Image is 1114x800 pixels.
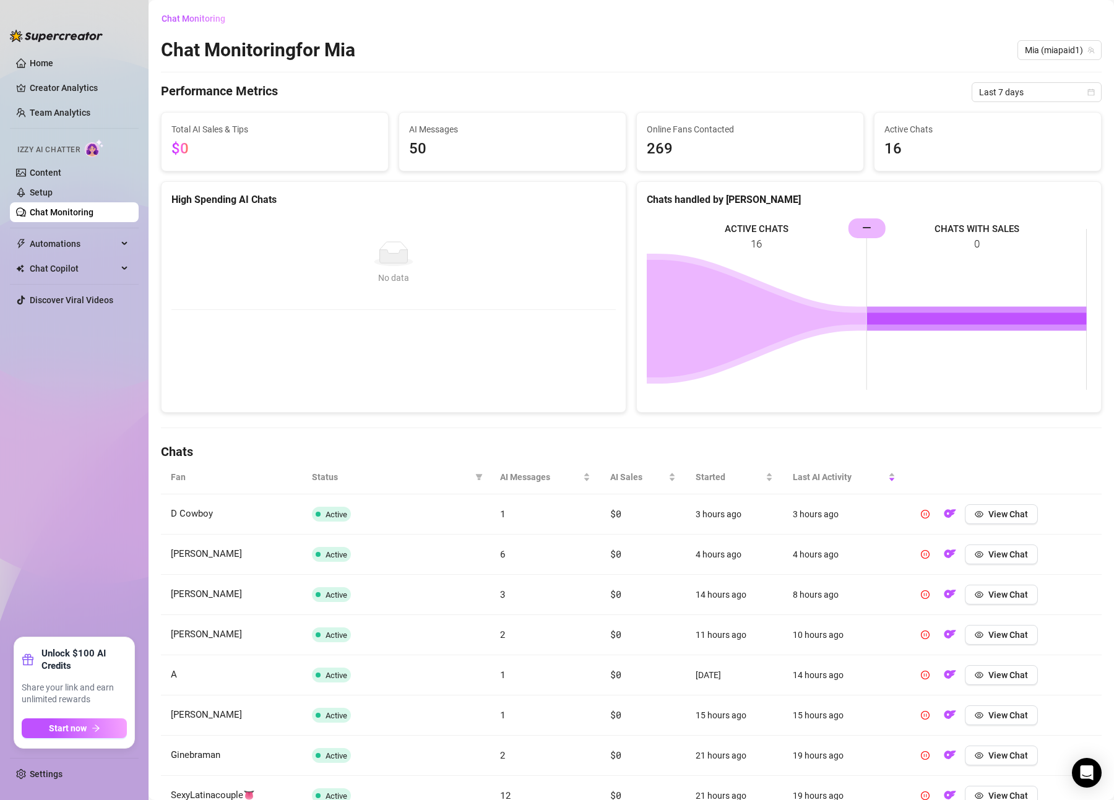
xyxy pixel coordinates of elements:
[1087,46,1095,54] span: team
[686,460,783,494] th: Started
[975,590,983,599] span: eye
[326,711,347,720] span: Active
[22,718,127,738] button: Start nowarrow-right
[975,550,983,559] span: eye
[30,295,113,305] a: Discover Viral Videos
[326,510,347,519] span: Active
[686,655,783,695] td: [DATE]
[161,38,355,62] h2: Chat Monitoring for Mia
[30,769,63,779] a: Settings
[30,187,53,197] a: Setup
[41,647,127,672] strong: Unlock $100 AI Credits
[600,460,686,494] th: AI Sales
[647,123,853,136] span: Online Fans Contacted
[940,713,960,723] a: OF
[975,630,983,639] span: eye
[500,749,506,761] span: 2
[988,590,1028,600] span: View Chat
[944,749,956,761] img: OF
[500,708,506,721] span: 1
[647,192,1091,207] div: Chats handled by [PERSON_NAME]
[944,507,956,520] img: OF
[940,552,960,562] a: OF
[30,259,118,278] span: Chat Copilot
[944,588,956,600] img: OF
[979,83,1094,101] span: Last 7 days
[975,711,983,720] span: eye
[783,494,905,535] td: 3 hours ago
[10,30,103,42] img: logo-BBDzfeDw.svg
[610,470,666,484] span: AI Sales
[409,123,616,136] span: AI Messages
[500,470,581,484] span: AI Messages
[162,14,225,24] span: Chat Monitoring
[49,723,87,733] span: Start now
[988,751,1028,760] span: View Chat
[975,510,983,518] span: eye
[921,630,930,639] span: pause-circle
[610,628,621,640] span: $0
[16,239,26,249] span: thunderbolt
[30,78,129,98] a: Creator Analytics
[161,9,235,28] button: Chat Monitoring
[171,669,177,680] span: A
[965,504,1038,524] button: View Chat
[686,695,783,736] td: 15 hours ago
[326,550,347,559] span: Active
[921,590,930,599] span: pause-circle
[944,628,956,640] img: OF
[171,508,213,519] span: D Cowboy
[793,470,885,484] span: Last AI Activity
[940,504,960,524] button: OF
[988,630,1028,640] span: View Chat
[30,108,90,118] a: Team Analytics
[490,460,600,494] th: AI Messages
[30,168,61,178] a: Content
[988,549,1028,559] span: View Chat
[161,82,278,102] h4: Performance Metrics
[312,470,470,484] span: Status
[965,585,1038,604] button: View Chat
[326,671,347,680] span: Active
[610,548,621,560] span: $0
[500,628,506,640] span: 2
[940,592,960,602] a: OF
[940,512,960,522] a: OF
[171,140,189,157] span: $0
[921,671,930,679] span: pause-circle
[696,470,763,484] span: Started
[975,791,983,800] span: eye
[16,264,24,273] img: Chat Copilot
[326,751,347,760] span: Active
[944,708,956,721] img: OF
[921,510,930,518] span: pause-circle
[473,468,485,486] span: filter
[884,137,1091,161] span: 16
[921,711,930,720] span: pause-circle
[965,705,1038,725] button: View Chat
[161,460,302,494] th: Fan
[944,548,956,560] img: OF
[921,751,930,760] span: pause-circle
[500,588,506,600] span: 3
[326,630,347,640] span: Active
[475,473,483,481] span: filter
[30,207,93,217] a: Chat Monitoring
[988,710,1028,720] span: View Chat
[940,585,960,604] button: OF
[988,670,1028,680] span: View Chat
[783,615,905,655] td: 10 hours ago
[940,753,960,763] a: OF
[940,746,960,765] button: OF
[965,665,1038,685] button: View Chat
[610,588,621,600] span: $0
[171,123,378,136] span: Total AI Sales & Tips
[171,749,220,760] span: Ginebraman
[783,575,905,615] td: 8 hours ago
[921,791,930,800] span: pause-circle
[944,668,956,681] img: OF
[610,668,621,681] span: $0
[783,655,905,695] td: 14 hours ago
[500,507,506,520] span: 1
[171,629,242,640] span: [PERSON_NAME]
